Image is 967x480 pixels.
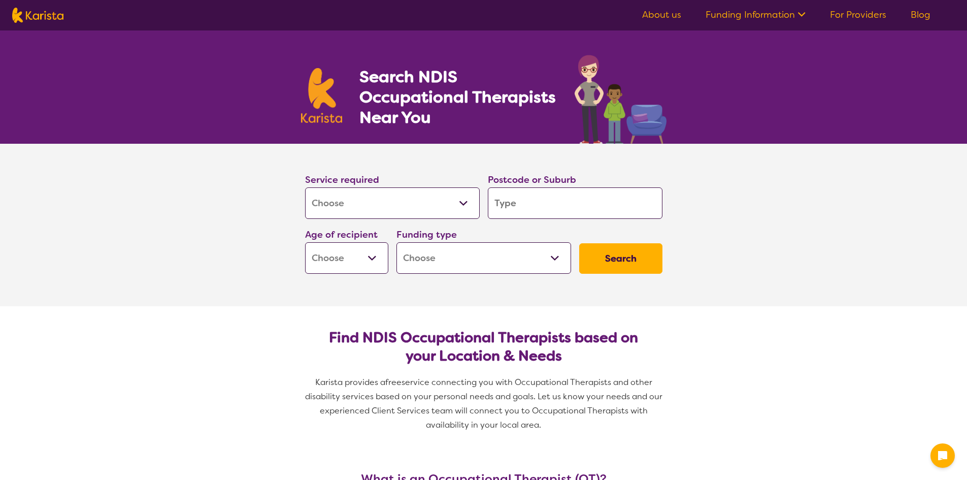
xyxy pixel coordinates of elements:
h2: Find NDIS Occupational Therapists based on your Location & Needs [313,329,654,365]
img: occupational-therapy [575,55,666,144]
span: Karista provides a [315,377,385,388]
a: About us [642,9,681,21]
a: Funding Information [706,9,806,21]
a: Blog [911,9,930,21]
label: Funding type [396,229,457,241]
img: Karista logo [12,8,63,23]
span: service connecting you with Occupational Therapists and other disability services based on your p... [305,377,664,430]
label: Age of recipient [305,229,378,241]
span: free [385,377,402,388]
label: Postcode or Suburb [488,174,576,186]
label: Service required [305,174,379,186]
h1: Search NDIS Occupational Therapists Near You [359,67,557,127]
a: For Providers [830,9,886,21]
input: Type [488,187,662,219]
button: Search [579,243,662,274]
img: Karista logo [301,68,343,123]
